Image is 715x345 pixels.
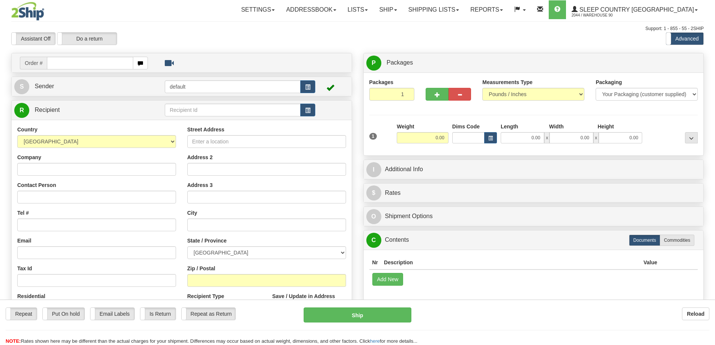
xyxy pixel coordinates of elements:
a: Lists [342,0,373,19]
span: x [593,132,599,143]
label: Put On hold [43,308,84,320]
span: Sleep Country [GEOGRAPHIC_DATA] [578,6,694,13]
label: Address 2 [187,154,213,161]
input: Sender Id [165,80,301,93]
span: C [366,233,381,248]
span: S [14,79,29,94]
a: Addressbook [280,0,342,19]
th: Nr [369,256,381,270]
label: City [187,209,197,217]
a: Shipping lists [403,0,465,19]
label: Tax Id [17,265,32,272]
label: Email [17,237,31,244]
label: Repeat [6,308,37,320]
label: Street Address [187,126,224,133]
span: Recipient [35,107,60,113]
label: Advanced [666,33,703,45]
a: Reports [465,0,509,19]
a: R Recipient [14,102,148,118]
label: Packages [369,78,394,86]
iframe: chat widget [698,134,714,211]
label: Zip / Postal [187,265,215,272]
label: Packaging [596,78,622,86]
label: Address 3 [187,181,213,189]
label: Email Labels [90,308,134,320]
label: Is Return [140,308,176,320]
label: Length [501,123,518,130]
a: CContents [366,232,701,248]
span: NOTE: [6,338,21,344]
a: S Sender [14,79,165,94]
label: Weight [397,123,414,130]
span: I [366,162,381,177]
label: Save / Update in Address Book [272,292,346,307]
span: Order # [20,57,47,69]
a: $Rates [366,185,701,201]
span: 1 [369,133,377,140]
a: IAdditional Info [366,162,701,177]
label: Documents [629,235,660,246]
button: Ship [304,307,411,322]
a: OShipment Options [366,209,701,224]
label: Recipient Type [187,292,224,300]
span: 2044 / Warehouse 90 [572,12,628,19]
input: Enter a location [187,135,346,148]
span: Packages [387,59,413,66]
a: Ship [373,0,402,19]
a: P Packages [366,55,701,71]
span: x [544,132,549,143]
label: Residential [17,292,45,300]
label: Width [549,123,564,130]
label: Country [17,126,38,133]
span: $ [366,185,381,200]
img: logo2044.jpg [11,2,44,21]
th: Value [640,256,660,270]
a: here [370,338,380,344]
span: R [14,103,29,118]
label: Company [17,154,41,161]
span: P [366,56,381,71]
a: Settings [235,0,280,19]
button: Add New [372,273,403,286]
label: Do a return [57,33,117,45]
label: Dims Code [452,123,480,130]
div: ... [685,132,698,143]
label: Height [598,123,614,130]
div: Support: 1 - 855 - 55 - 2SHIP [11,26,704,32]
th: Description [381,256,640,270]
label: Measurements Type [482,78,533,86]
b: Reload [687,311,704,317]
input: Recipient Id [165,104,301,116]
label: Commodities [660,235,694,246]
label: Assistant Off [12,33,55,45]
span: Sender [35,83,54,89]
button: Reload [682,307,709,320]
a: Sleep Country [GEOGRAPHIC_DATA] 2044 / Warehouse 90 [566,0,703,19]
label: State / Province [187,237,227,244]
span: O [366,209,381,224]
label: Tel # [17,209,29,217]
label: Contact Person [17,181,56,189]
label: Repeat as Return [182,308,235,320]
